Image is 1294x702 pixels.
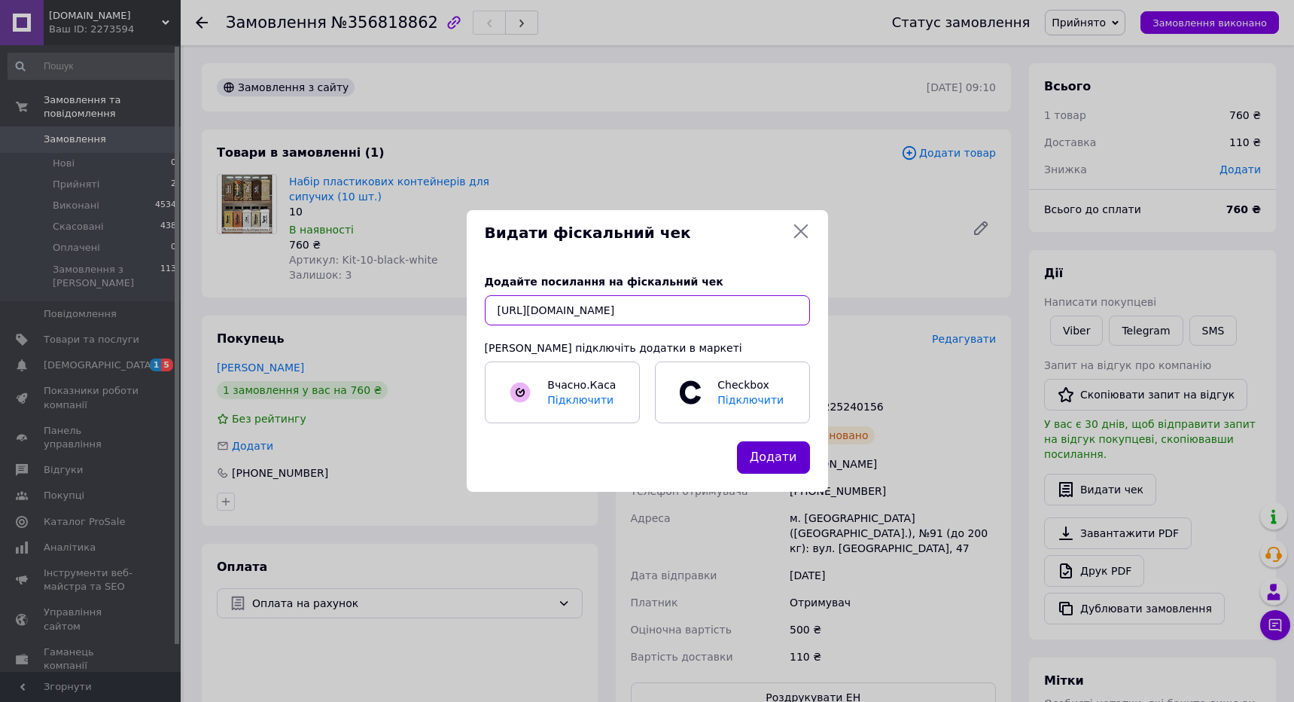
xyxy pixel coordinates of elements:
[737,441,810,474] button: Додати
[485,295,810,325] input: URL чека
[710,377,793,407] span: Checkbox
[485,222,786,244] span: Видати фіскальний чек
[717,394,784,406] span: Підключити
[655,362,810,423] a: CheckboxПідключити
[547,394,614,406] span: Підключити
[485,276,723,288] span: Додайте посилання на фіскальний чек
[547,379,616,391] span: Вчасно.Каса
[485,340,810,356] div: [PERSON_NAME] підключіть додатки в маркеті
[485,362,640,423] a: Вчасно.КасаПідключити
